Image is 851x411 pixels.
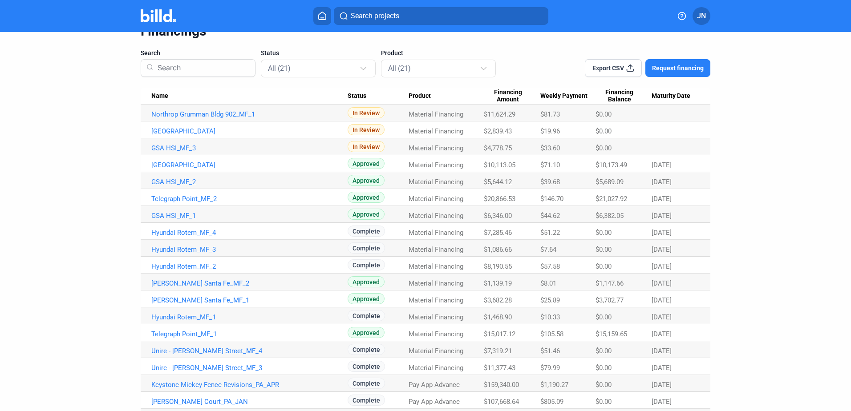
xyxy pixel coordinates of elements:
a: [PERSON_NAME] Court_PA_JAN [151,398,348,406]
span: $0.00 [596,246,612,254]
span: Complete [348,310,385,321]
span: [DATE] [652,246,672,254]
span: Request financing [652,64,704,73]
a: Unire - [PERSON_NAME] Street_MF_3 [151,364,348,372]
a: Telegraph Point_MF_2 [151,195,348,203]
a: GSA HSI_MF_1 [151,212,348,220]
span: Product [381,48,403,57]
span: Approved [348,293,385,304]
a: Telegraph Point_MF_1 [151,330,348,338]
span: [DATE] [652,330,672,338]
span: Status [348,92,366,100]
span: $10,173.49 [596,161,627,169]
span: Material Financing [409,246,463,254]
span: $10,113.05 [484,161,515,169]
span: $1,147.66 [596,279,624,287]
span: $20,866.53 [484,195,515,203]
span: $0.00 [596,229,612,237]
a: Keystone Mickey Fence Revisions_PA_APR [151,381,348,389]
span: Export CSV [592,64,624,73]
span: Complete [348,361,385,372]
span: $44.62 [540,212,560,220]
span: Pay App Advance [409,381,460,389]
span: Material Financing [409,195,463,203]
span: $805.09 [540,398,563,406]
a: Hyundai Rotem_MF_2 [151,262,348,270]
span: Material Financing [409,229,463,237]
span: Material Financing [409,279,463,287]
span: $25.89 [540,296,560,304]
span: $6,382.05 [596,212,624,220]
span: $39.68 [540,178,560,186]
span: $11,624.29 [484,110,515,118]
span: $5,644.12 [484,178,512,186]
span: $0.00 [596,144,612,152]
span: $107,668.64 [484,398,519,406]
span: $159,340.00 [484,381,519,389]
span: $1,086.66 [484,246,512,254]
div: Maturity Date [652,92,700,100]
span: Material Financing [409,144,463,152]
span: [DATE] [652,347,672,355]
div: Status [348,92,409,100]
span: [DATE] [652,262,672,270]
span: Status [261,48,279,57]
span: Search projects [351,11,399,21]
span: $33.60 [540,144,560,152]
span: [DATE] [652,364,672,372]
span: $0.00 [596,381,612,389]
span: $71.10 [540,161,560,169]
mat-select-trigger: All (21) [268,64,291,73]
span: [DATE] [652,229,672,237]
span: Financing Amount [484,89,532,104]
span: Approved [348,158,385,169]
span: $8,190.55 [484,262,512,270]
span: $7,319.21 [484,347,512,355]
span: Search [141,48,160,57]
div: Financing Amount [484,89,540,104]
a: [PERSON_NAME] Santa Fe_MF_1 [151,296,348,304]
a: Northrop Grumman Bldg 902_MF_1 [151,110,348,118]
span: $1,190.27 [540,381,568,389]
span: $51.22 [540,229,560,237]
span: In Review [348,107,385,118]
span: $6,346.00 [484,212,512,220]
span: In Review [348,124,385,135]
span: Complete [348,259,385,270]
span: [DATE] [652,212,672,220]
span: Approved [348,209,385,220]
span: Material Financing [409,364,463,372]
span: Product [409,92,431,100]
span: $4,778.75 [484,144,512,152]
span: Approved [348,276,385,287]
span: $2,839.43 [484,127,512,135]
span: Complete [348,242,385,254]
span: Material Financing [409,110,463,118]
span: [DATE] [652,195,672,203]
div: Name [151,92,348,100]
button: Request financing [645,59,710,77]
span: $0.00 [596,313,612,321]
span: In Review [348,141,385,152]
span: Financing Balance [596,89,644,104]
span: Material Financing [409,296,463,304]
span: $3,682.28 [484,296,512,304]
div: Product [409,92,484,100]
span: $146.70 [540,195,563,203]
span: $5,689.09 [596,178,624,186]
span: $7.64 [540,246,556,254]
span: Approved [348,192,385,203]
span: Complete [348,395,385,406]
span: $81.73 [540,110,560,118]
span: $7,285.46 [484,229,512,237]
button: Search projects [334,7,548,25]
span: [DATE] [652,296,672,304]
mat-select-trigger: All (21) [388,64,411,73]
span: $10.33 [540,313,560,321]
span: $0.00 [596,398,612,406]
div: Financing Balance [596,89,652,104]
button: Export CSV [585,59,642,77]
span: Weekly Payment [540,92,588,100]
a: GSA HSI_MF_3 [151,144,348,152]
span: $57.58 [540,262,560,270]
